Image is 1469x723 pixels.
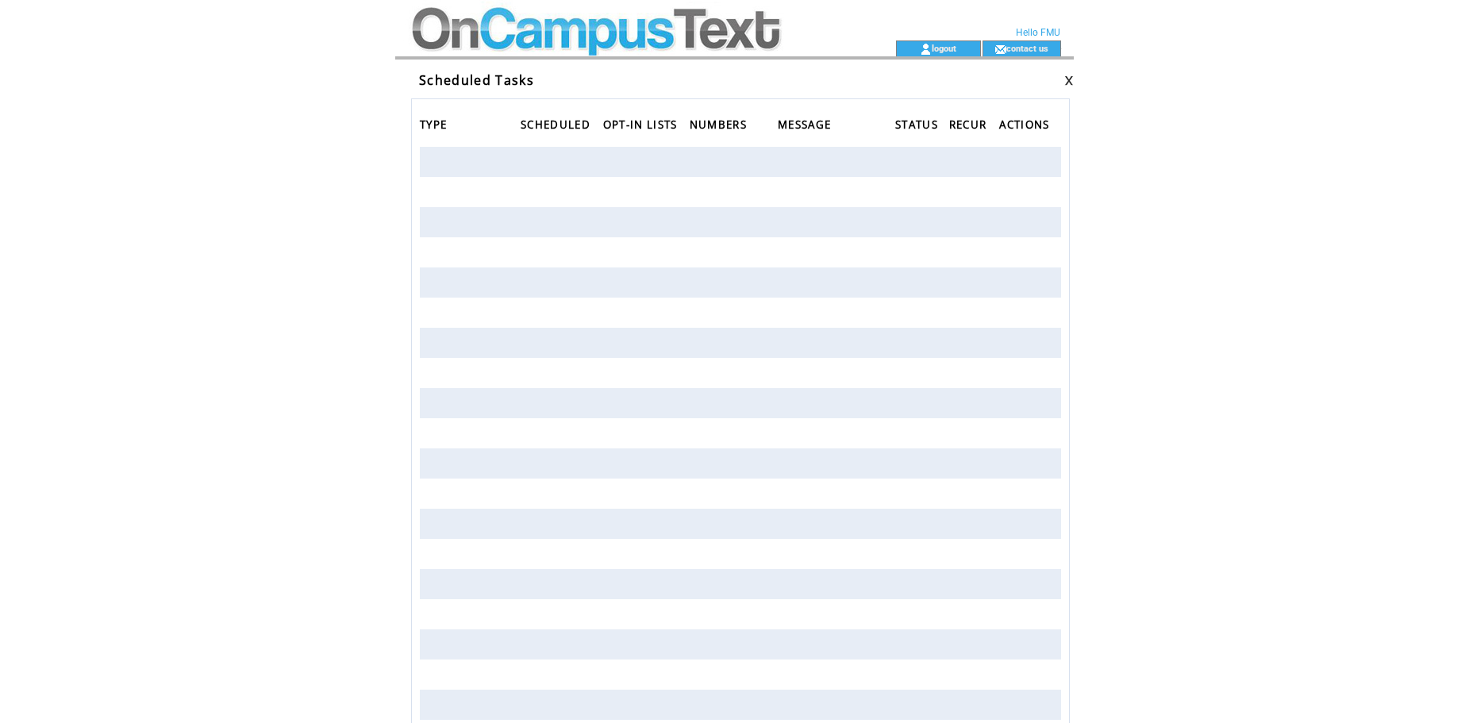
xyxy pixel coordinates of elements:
a: OPT-IN LISTS [603,119,682,129]
span: Scheduled Tasks [419,71,534,89]
span: Hello FMU [1016,27,1060,38]
a: TYPE [420,119,451,129]
span: ACTIONS [999,113,1053,140]
span: STATUS [895,113,942,140]
a: logout [932,43,956,53]
span: NUMBERS [690,113,751,140]
span: OPT-IN LISTS [603,113,682,140]
a: RECUR [949,119,991,129]
img: contact_us_icon.gif [994,43,1006,56]
span: TYPE [420,113,451,140]
a: NUMBERS [690,119,751,129]
img: account_icon.gif [920,43,932,56]
a: MESSAGE [778,119,835,129]
a: contact us [1006,43,1048,53]
a: STATUS [895,119,942,129]
span: RECUR [949,113,991,140]
span: SCHEDULED [521,113,594,140]
a: SCHEDULED [521,119,594,129]
span: MESSAGE [778,113,835,140]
